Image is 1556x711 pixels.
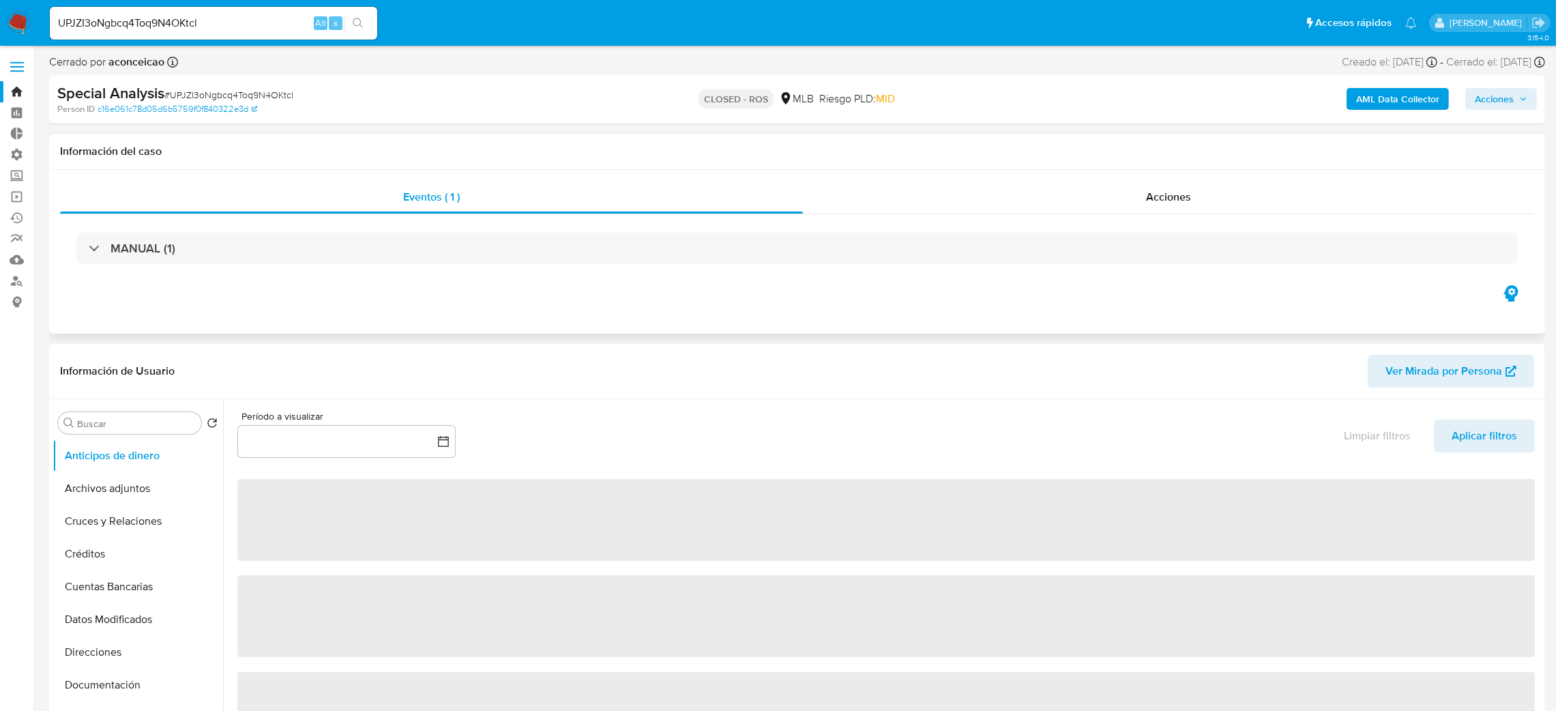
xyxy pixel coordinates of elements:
[53,636,223,669] button: Direcciones
[57,82,164,104] b: Special Analysis
[699,89,774,108] p: CLOSED - ROS
[207,418,218,433] button: Volver al orden por defecto
[1531,16,1546,30] a: Salir
[63,418,74,429] button: Buscar
[1356,88,1439,110] b: AML Data Collector
[106,54,164,70] b: aconceicao
[76,233,1518,264] div: MANUAL (1)
[49,55,164,70] span: Cerrado por
[53,570,223,603] button: Cuentas Bancarias
[111,241,175,256] h3: MANUAL (1)
[53,439,223,472] button: Anticipos de dinero
[77,418,196,430] input: Buscar
[164,88,293,102] span: # UPJZI3oNgbcq4Toq9N4OKtcl
[53,472,223,505] button: Archivos adjuntos
[50,14,377,32] input: Buscar usuario o caso...
[1440,55,1443,70] span: -
[53,538,223,570] button: Créditos
[53,505,223,538] button: Cruces y Relaciones
[403,189,460,205] span: Eventos ( 1 )
[876,91,895,106] span: MID
[1450,16,1527,29] p: manuel.flocco@mercadolibre.com
[1465,88,1537,110] button: Acciones
[315,16,326,29] span: Alt
[53,603,223,636] button: Datos Modificados
[779,91,814,106] div: MLB
[819,91,895,106] span: Riesgo PLD:
[53,669,223,701] button: Documentación
[1475,88,1514,110] span: Acciones
[334,16,338,29] span: s
[1342,55,1437,70] div: Creado el: [DATE]
[1315,16,1392,30] span: Accesos rápidos
[1385,355,1502,388] span: Ver Mirada por Persona
[1368,355,1534,388] button: Ver Mirada por Persona
[57,103,95,115] b: Person ID
[98,103,257,115] a: c16e061c78d05d6b5759f0f840322e3d
[1446,55,1545,70] div: Cerrado el: [DATE]
[60,364,175,378] h1: Información de Usuario
[1347,88,1449,110] button: AML Data Collector
[60,145,1534,158] h1: Información del caso
[1146,189,1191,205] span: Acciones
[344,14,372,33] button: search-icon
[1405,17,1417,29] a: Notificaciones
